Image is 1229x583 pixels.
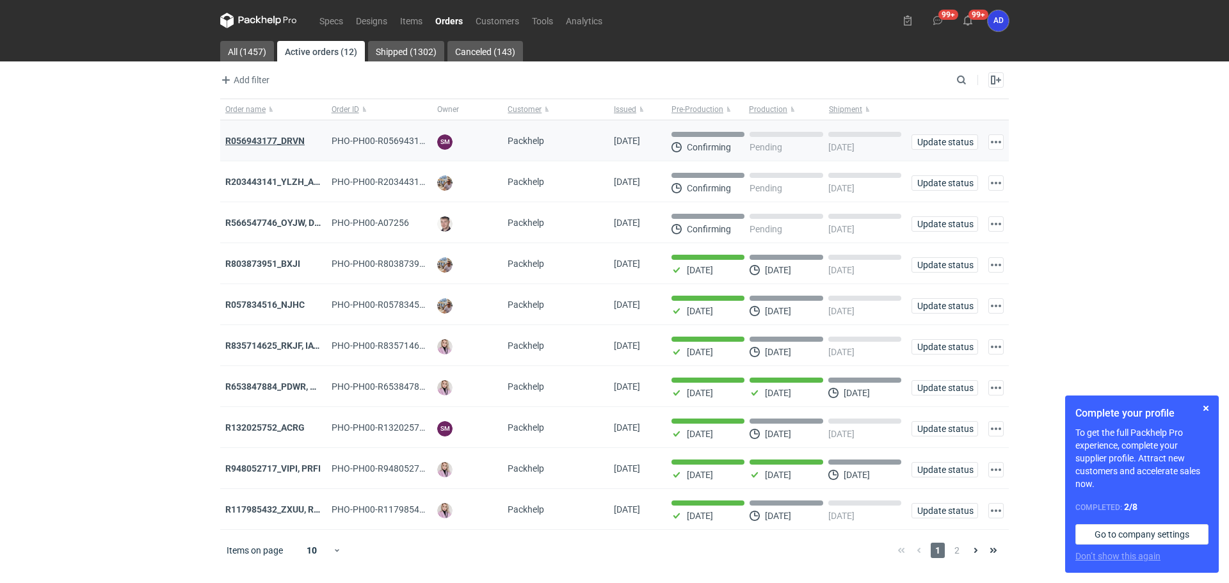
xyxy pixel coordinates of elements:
[765,388,791,398] p: [DATE]
[912,421,978,436] button: Update status
[1075,500,1209,514] div: Completed:
[746,99,826,120] button: Production
[917,424,972,433] span: Update status
[826,99,906,120] button: Shipment
[765,265,791,275] p: [DATE]
[1075,406,1209,421] h1: Complete your profile
[437,298,453,314] img: Michał Palasek
[225,104,266,115] span: Order name
[988,257,1004,273] button: Actions
[437,175,453,191] img: Michał Palasek
[437,462,453,477] img: Klaudia Wiśniewska
[828,265,855,275] p: [DATE]
[912,216,978,232] button: Update status
[765,347,791,357] p: [DATE]
[1075,550,1161,563] button: Don’t show this again
[508,177,544,187] span: Packhelp
[332,504,512,515] span: PHO-PH00-R117985432_ZXUU,-RNMV,-VLQR
[614,422,640,433] span: 11/09/2025
[437,134,453,150] figcaption: SM
[917,342,972,351] span: Update status
[765,306,791,316] p: [DATE]
[526,13,559,28] a: Tools
[988,462,1004,477] button: Actions
[225,177,333,187] a: R203443141_YLZH_AHYW
[508,381,544,392] span: Packhelp
[614,218,640,228] span: 19/09/2025
[225,218,529,228] a: R566547746_OYJW, DJBN, [PERSON_NAME], [PERSON_NAME], OYBW, UUIL
[218,72,270,88] button: Add filter
[988,298,1004,314] button: Actions
[687,183,731,193] p: Confirming
[614,299,640,310] span: 16/09/2025
[332,259,453,269] span: PHO-PH00-R803873951_BXJI
[225,299,305,310] a: R057834516_NJHC
[225,340,375,351] strong: R835714625_RKJF, IAVU, SFPF, TXLA
[508,504,544,515] span: Packhelp
[988,10,1009,31] button: AD
[447,41,523,61] a: Canceled (143)
[429,13,469,28] a: Orders
[958,10,978,31] button: 99+
[844,470,870,480] p: [DATE]
[912,339,978,355] button: Update status
[614,177,640,187] span: 23/09/2025
[609,99,666,120] button: Issued
[765,429,791,439] p: [DATE]
[844,388,870,398] p: [DATE]
[912,380,978,395] button: Update status
[828,429,855,439] p: [DATE]
[912,462,978,477] button: Update status
[917,179,972,188] span: Update status
[332,136,457,146] span: PHO-PH00-R056943177_DRVN
[508,218,544,228] span: Packhelp
[671,104,723,115] span: Pre-Production
[687,306,713,316] p: [DATE]
[912,175,978,191] button: Update status
[277,41,365,61] a: Active orders (12)
[988,380,1004,395] button: Actions
[220,99,326,120] button: Order name
[349,13,394,28] a: Designs
[749,104,787,115] span: Production
[988,339,1004,355] button: Actions
[508,299,544,310] span: Packhelp
[332,463,474,474] span: PHO-PH00-R948052717_VIPI,-PRFI
[614,463,640,474] span: 10/09/2025
[225,422,305,433] a: R132025752_ACRG
[614,381,640,392] span: 11/09/2025
[1124,502,1137,512] strong: 2 / 8
[912,257,978,273] button: Update status
[508,340,544,351] span: Packhelp
[220,41,274,61] a: All (1457)
[687,347,713,357] p: [DATE]
[225,136,305,146] a: R056943177_DRVN
[368,41,444,61] a: Shipped (1302)
[332,218,409,228] span: PHO-PH00-A07256
[437,380,453,395] img: Klaudia Wiśniewska
[750,183,782,193] p: Pending
[332,340,528,351] span: PHO-PH00-R835714625_RKJF,-IAVU,-SFPF,-TXLA
[291,541,333,559] div: 10
[917,383,972,392] span: Update status
[912,503,978,518] button: Update status
[917,260,972,269] span: Update status
[332,299,457,310] span: PHO-PH00-R057834516_NJHC
[931,543,945,558] span: 1
[687,224,731,234] p: Confirming
[928,10,948,31] button: 99+
[917,506,972,515] span: Update status
[917,138,972,147] span: Update status
[508,422,544,433] span: Packhelp
[437,257,453,273] img: Michał Palasek
[954,72,995,88] input: Search
[225,259,300,269] a: R803873951_BXJI
[559,13,609,28] a: Analytics
[508,463,544,474] span: Packhelp
[687,142,731,152] p: Confirming
[912,298,978,314] button: Update status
